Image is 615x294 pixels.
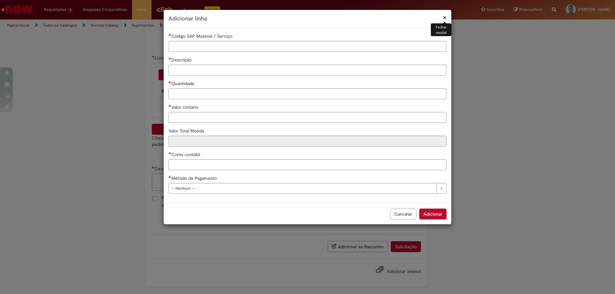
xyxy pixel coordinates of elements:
[168,136,447,147] input: Valor Total Moeda
[171,33,234,39] span: Código SAP Material / Serviço
[431,23,451,36] div: Fechar modal
[168,128,205,134] span: Somente leitura - Valor Total Moeda
[171,152,201,157] span: Conta contábil
[168,105,171,107] span: Necessários
[171,81,196,86] span: Quantidade
[168,41,447,52] input: Código SAP Material / Serviço
[171,57,193,63] span: Descrição
[419,209,447,219] button: Adicionar
[168,112,447,123] input: Valor Unitário
[168,88,447,99] input: Quantidade
[168,34,171,36] span: Necessários
[168,176,171,178] span: Necessários
[171,104,200,110] span: Valor Unitário
[171,175,218,181] span: Método de Pagamento
[168,159,447,170] input: Conta contábil
[443,14,447,21] button: Fechar modal
[168,65,447,75] input: Descrição
[390,209,416,219] button: Cancelar
[168,81,171,83] span: Necessários
[168,152,171,155] span: Necessários
[171,183,433,194] span: -- Nenhum --
[168,57,171,60] span: Necessários
[168,15,447,23] h2: Adicionar linha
